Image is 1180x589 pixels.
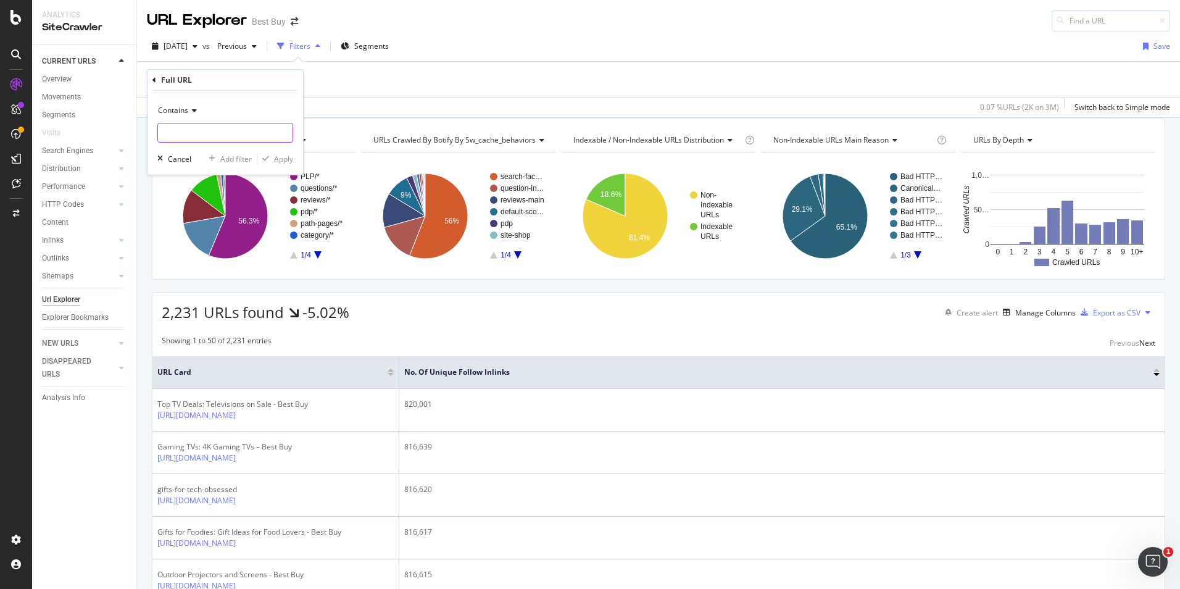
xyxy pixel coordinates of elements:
[157,453,236,464] a: [URL][DOMAIN_NAME]
[42,73,72,86] div: Overview
[501,184,544,193] text: question-in…
[301,219,343,228] text: path-pages/*
[42,293,80,306] div: Url Explorer
[162,162,354,270] div: A chart.
[980,102,1059,112] div: 0.07 % URLs ( 2K on 3M )
[1010,248,1014,256] text: 1
[1070,98,1170,117] button: Switch back to Simple mode
[42,180,115,193] a: Performance
[42,216,69,229] div: Content
[158,105,188,115] span: Contains
[501,207,544,216] text: default-sco…
[302,302,349,323] div: -5.02%
[272,36,325,56] button: Filters
[1163,547,1173,557] span: 1
[974,206,989,214] text: 50…
[501,172,542,181] text: search-fac…
[995,248,1000,256] text: 0
[1079,248,1084,256] text: 6
[42,337,115,350] a: NEW URLS
[42,311,128,324] a: Explorer Bookmarks
[700,222,733,231] text: Indexable
[1052,10,1170,31] input: Find a URL
[700,211,719,219] text: URLs
[42,252,115,265] a: Outlinks
[1138,547,1168,577] iframe: Intercom live chat
[157,441,299,453] div: Gaming TVs: 4K Gaming TVs – Best Buy
[1110,335,1139,350] button: Previous
[762,162,954,270] svg: A chart.
[404,527,1160,538] div: 816,617
[162,302,284,322] span: 2,231 URLs found
[42,180,85,193] div: Performance
[1052,248,1056,256] text: 4
[42,391,85,404] div: Analysis Info
[42,91,128,104] a: Movements
[204,152,252,165] button: Add filter
[42,144,93,157] div: Search Engines
[274,154,293,164] div: Apply
[957,307,998,318] div: Create alert
[157,367,384,378] span: URL Card
[1024,248,1028,256] text: 2
[238,217,259,225] text: 56.3%
[257,152,293,165] button: Apply
[1139,338,1155,348] div: Next
[42,311,109,324] div: Explorer Bookmarks
[900,196,942,204] text: Bad HTTP…
[1139,335,1155,350] button: Next
[900,207,942,216] text: Bad HTTP…
[562,162,754,270] svg: A chart.
[42,109,128,122] a: Segments
[792,205,813,214] text: 29.1%
[162,335,272,350] div: Showing 1 to 50 of 2,231 entries
[962,186,971,233] text: Crawled URLs
[404,367,1135,378] span: No. of Unique Follow Inlinks
[836,223,857,232] text: 65.1%
[404,399,1160,410] div: 820,001
[42,162,115,175] a: Distribution
[404,441,1160,453] div: 816,639
[301,184,338,193] text: questions/*
[42,391,128,404] a: Analysis Info
[700,191,717,199] text: Non-
[571,130,742,150] h4: Indexable / Non-Indexable URLs Distribution
[42,337,78,350] div: NEW URLS
[301,251,311,259] text: 1/4
[336,36,394,56] button: Segments
[771,130,934,150] h4: Non-Indexable URLs Main Reason
[42,109,75,122] div: Segments
[157,399,308,410] div: Top TV Deals: Televisions on Sale - Best Buy
[900,184,941,193] text: Canonical…
[700,232,719,241] text: URLs
[900,172,942,181] text: Bad HTTP…
[600,190,621,199] text: 18.6%
[1015,307,1076,318] div: Manage Columns
[1131,248,1143,256] text: 10+
[1138,36,1170,56] button: Save
[252,15,286,28] div: Best Buy
[301,207,318,216] text: pdp/*
[900,251,911,259] text: 1/3
[971,130,1144,150] h4: URLs by Depth
[501,219,513,228] text: pdp
[42,55,115,68] a: CURRENT URLS
[1052,258,1100,267] text: Crawled URLs
[42,216,128,229] a: Content
[42,270,73,283] div: Sitemaps
[404,484,1160,495] div: 816,620
[971,171,989,180] text: 1,0…
[404,569,1160,580] div: 816,615
[1037,248,1042,256] text: 3
[362,162,554,270] svg: A chart.
[42,162,81,175] div: Distribution
[164,41,188,51] span: 2025 Sep. 2nd
[1110,338,1139,348] div: Previous
[161,75,192,85] div: Full URL
[42,355,115,381] a: DISAPPEARED URLS
[289,41,310,51] div: Filters
[900,231,942,240] text: Bad HTTP…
